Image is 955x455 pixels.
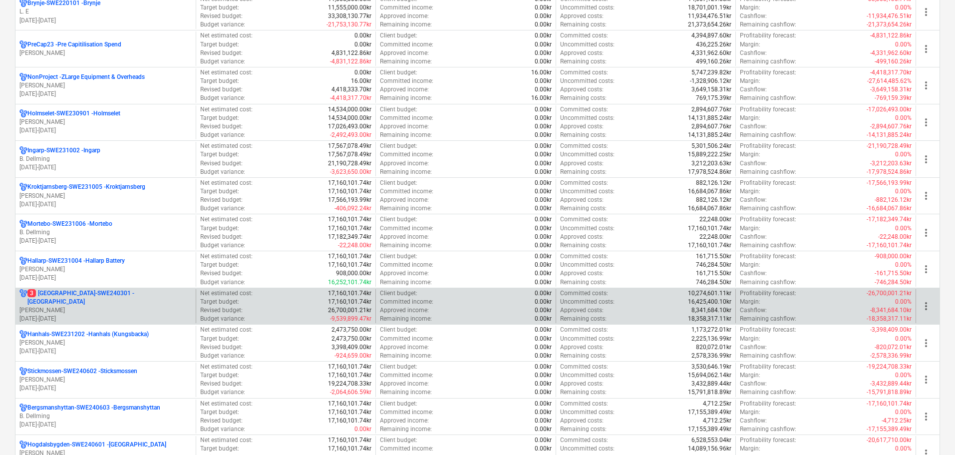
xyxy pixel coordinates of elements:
div: Ingarp-SWE231002 -IngarpB. Dellming[DATE]-[DATE] [19,146,192,172]
p: [PERSON_NAME] [19,49,192,57]
p: 0.00% [895,150,912,159]
p: Committed income : [380,77,433,85]
p: Hanhals-SWE231202 - Hanhals (Kungsbacka) [27,330,149,339]
p: 14,534,000.00kr [328,114,371,122]
p: Approved income : [380,12,429,20]
iframe: Chat Widget [905,407,955,455]
p: 882,126.12kr [696,179,731,187]
p: 17,026,493.00kr [328,122,371,131]
div: Project has multi currencies enabled [19,367,27,376]
p: 17,978,524.86kr [688,168,731,176]
p: Margin : [740,150,760,159]
span: more_vert [920,374,932,386]
div: Project has multi currencies enabled [19,220,27,228]
p: 2,894,607.76kr [691,105,731,114]
p: 16.00kr [531,94,552,102]
span: more_vert [920,300,932,312]
p: Target budget : [200,187,239,196]
p: 0.00kr [535,224,552,233]
p: Margin : [740,224,760,233]
p: Target budget : [200,150,239,159]
p: Margin : [740,114,760,122]
p: Net estimated cost : [200,252,253,261]
p: Target budget : [200,77,239,85]
p: -17,160,101.74kr [867,241,912,250]
p: 11,555,000.00kr [328,3,371,12]
p: Approved costs : [560,233,604,241]
p: Remaining income : [380,57,432,66]
p: 161,715.50kr [696,252,731,261]
p: Cashflow : [740,49,767,57]
p: -4,418,317.70kr [330,94,371,102]
p: Profitability forecast : [740,105,796,114]
p: Remaining cashflow : [740,94,796,102]
p: 0.00kr [535,233,552,241]
span: more_vert [920,116,932,128]
p: [GEOGRAPHIC_DATA]-SWE240301 - [GEOGRAPHIC_DATA] [27,289,192,306]
p: 4,831,122.86kr [331,49,371,57]
p: -22,248.00kr [878,233,912,241]
p: 0.00% [895,40,912,49]
p: -27,614,485.62% [867,77,912,85]
p: Committed income : [380,40,433,49]
p: 14,131,885.24kr [688,131,731,139]
p: [DATE] - [DATE] [19,163,192,172]
p: -2,894,607.76kr [870,122,912,131]
p: 17,160,101.74kr [688,241,731,250]
p: 17,182,349.74kr [328,233,371,241]
p: Approved costs : [560,159,604,168]
p: Client budget : [380,215,417,224]
p: 5,747,239.82kr [691,68,731,77]
p: Budget variance : [200,131,245,139]
p: [PERSON_NAME] [19,376,192,384]
p: [DATE] - [DATE] [19,274,192,282]
p: Net estimated cost : [200,68,253,77]
p: Revised budget : [200,49,243,57]
p: Remaining cashflow : [740,168,796,176]
p: Holmselet-SWE230901 - Holmselet [27,109,120,118]
div: Project has multi currencies enabled [19,257,27,265]
p: Remaining costs : [560,204,607,213]
p: -22,248.00kr [338,241,371,250]
p: Net estimated cost : [200,31,253,40]
p: Remaining income : [380,94,432,102]
div: Stickmossen-SWE240602 -Sticksmossen[PERSON_NAME][DATE]-[DATE] [19,367,192,393]
p: Net estimated cost : [200,142,253,150]
p: Net estimated cost : [200,215,253,224]
p: 0.00kr [535,241,552,250]
p: 16.00kr [351,77,371,85]
p: Profitability forecast : [740,31,796,40]
p: Uncommitted costs : [560,224,615,233]
p: 3,212,203.63kr [691,159,731,168]
p: Cashflow : [740,159,767,168]
p: 4,331,962.60kr [691,49,731,57]
p: Remaining costs : [560,241,607,250]
p: Committed costs : [560,179,608,187]
p: Target budget : [200,40,239,49]
p: Committed income : [380,187,433,196]
p: 0.00kr [535,204,552,213]
p: Bergsmanshyttan-SWE240603 - Bergsmanshyttan [27,404,160,412]
p: Approved costs : [560,122,604,131]
p: Stickmossen-SWE240602 - Sticksmossen [27,367,137,376]
p: 17,160,101.74kr [328,252,371,261]
p: -406,092.24kr [334,204,371,213]
p: 17,567,078.49kr [328,142,371,150]
p: Margin : [740,40,760,49]
p: -17,978,524.86kr [867,168,912,176]
p: 0.00kr [535,142,552,150]
p: 3,649,158.31kr [691,85,731,94]
span: more_vert [920,79,932,91]
p: Committed costs : [560,31,608,40]
p: 0.00kr [535,196,552,204]
div: Mortebo-SWE231006 -MorteboB. Dellming[DATE]-[DATE] [19,220,192,245]
p: Budget variance : [200,20,245,29]
p: B. Dellming [19,155,192,163]
p: Remaining cashflow : [740,204,796,213]
p: Remaining cashflow : [740,131,796,139]
p: -21,190,728.49kr [867,142,912,150]
p: 0.00kr [535,131,552,139]
p: 436,225.26kr [696,40,731,49]
p: Uncommitted costs : [560,3,615,12]
span: 3 [27,289,36,297]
